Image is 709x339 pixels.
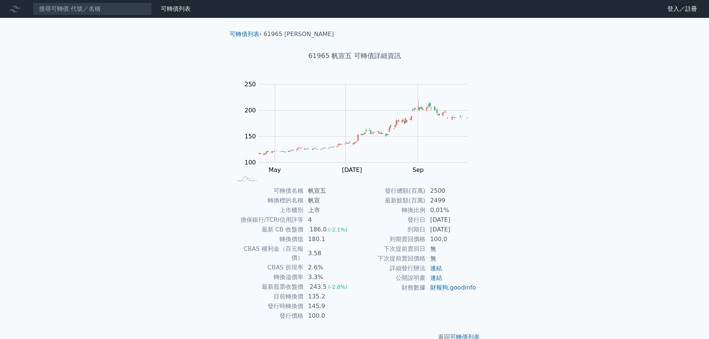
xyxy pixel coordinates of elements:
tspan: Sep [412,166,424,173]
td: 財務數據 [355,283,426,292]
td: 發行價格 [233,311,304,321]
tspan: 200 [245,107,256,114]
li: 61965 [PERSON_NAME] [264,30,334,39]
td: [DATE] [426,225,477,234]
td: 發行總額(百萬) [355,186,426,196]
td: 公開說明書 [355,273,426,283]
div: 186.0 [308,225,328,234]
a: 連結 [430,265,442,272]
td: 下次提前賣回日 [355,244,426,254]
td: 可轉債名稱 [233,186,304,196]
td: 無 [426,254,477,263]
td: , [426,283,477,292]
td: 3.3% [304,272,355,282]
td: 下次提前賣回價格 [355,254,426,263]
h1: 61965 帆宣五 可轉債詳細資訊 [224,51,486,61]
li: › [230,30,262,39]
td: 上市 [304,205,355,215]
td: 目前轉換價 [233,292,304,301]
span: (-2.8%) [328,284,348,290]
td: 到期日 [355,225,426,234]
a: 財報狗 [430,284,448,291]
tspan: 250 [245,81,256,88]
td: 轉換比例 [355,205,426,215]
tspan: [DATE] [342,166,362,173]
td: 無 [426,244,477,254]
td: 詳細發行辦法 [355,263,426,273]
input: 搜尋可轉債 代號／名稱 [33,3,152,15]
td: 145.9 [304,301,355,311]
g: Chart [241,81,479,189]
td: 180.1 [304,234,355,244]
a: 可轉債列表 [161,5,191,12]
a: 可轉債列表 [230,31,259,38]
tspan: 150 [245,133,256,140]
td: 上市櫃別 [233,205,304,215]
td: 轉換價值 [233,234,304,244]
td: 轉換標的名稱 [233,196,304,205]
tspan: May [269,166,281,173]
td: 擔保銀行/TCRI信用評等 [233,215,304,225]
td: 到期賣回價格 [355,234,426,244]
td: 100.0 [304,311,355,321]
a: goodinfo [450,284,476,291]
td: 發行時轉換價 [233,301,304,311]
td: 2.6% [304,263,355,272]
td: CBAS 權利金（百元報價） [233,244,304,263]
td: 4 [304,215,355,225]
td: 3.58 [304,244,355,263]
td: 最新股票收盤價 [233,282,304,292]
td: 最新 CB 收盤價 [233,225,304,234]
a: 登入／註冊 [661,3,703,15]
td: 發行日 [355,215,426,225]
td: 0.01% [426,205,477,215]
td: 2499 [426,196,477,205]
td: 帆宣 [304,196,355,205]
td: 100.0 [426,234,477,244]
tspan: 100 [245,159,256,166]
td: [DATE] [426,215,477,225]
td: 轉換溢價率 [233,272,304,282]
td: 2500 [426,186,477,196]
td: 135.2 [304,292,355,301]
div: 243.5 [308,282,328,291]
td: 最新餘額(百萬) [355,196,426,205]
td: CBAS 折現率 [233,263,304,272]
td: 帆宣五 [304,186,355,196]
span: (-2.1%) [328,227,348,233]
a: 連結 [430,274,442,281]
